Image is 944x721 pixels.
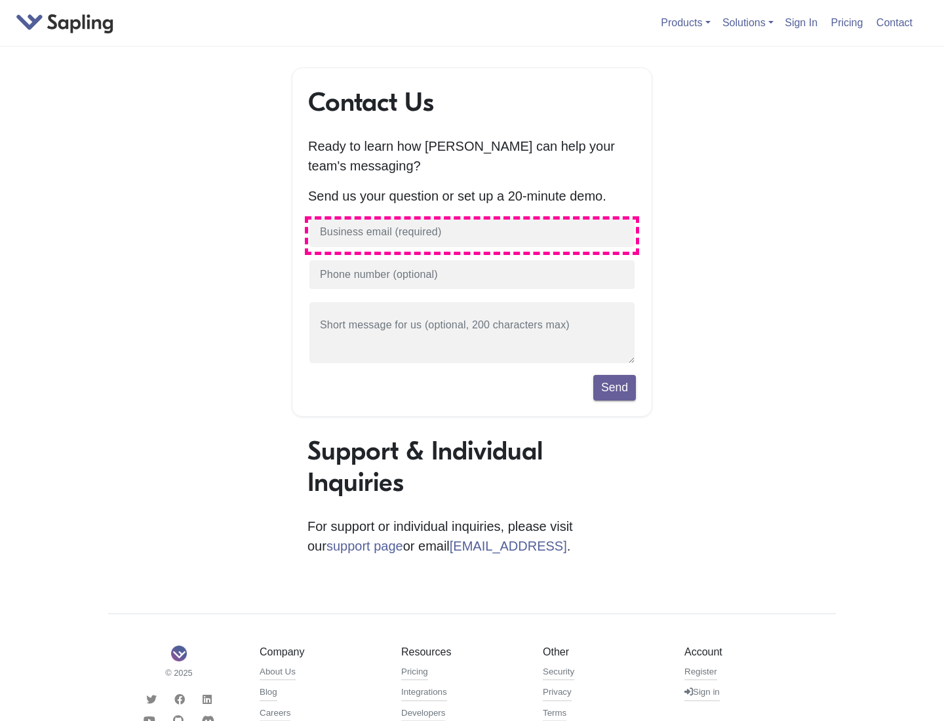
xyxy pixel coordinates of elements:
[684,665,717,681] a: Register
[543,686,572,701] a: Privacy
[260,665,296,681] a: About Us
[871,12,918,33] a: Contact
[174,694,185,705] i: Facebook
[543,665,574,681] a: Security
[326,539,403,553] a: support page
[779,12,823,33] a: Sign In
[308,136,636,176] p: Ready to learn how [PERSON_NAME] can help your team's messaging?
[171,646,187,661] img: Sapling Logo
[450,539,567,553] a: [EMAIL_ADDRESS]
[826,12,869,33] a: Pricing
[543,646,665,658] h5: Other
[401,686,447,701] a: Integrations
[308,186,636,206] p: Send us your question or set up a 20-minute demo.
[307,516,637,556] p: For support or individual inquiries, please visit our or email .
[203,694,212,705] i: LinkedIn
[146,694,157,705] i: Twitter
[308,259,636,291] input: Phone number (optional)
[401,646,523,658] h5: Resources
[593,375,636,400] button: Send
[308,216,636,248] input: Business email (required)
[661,17,710,28] a: Products
[260,686,277,701] a: Blog
[260,646,382,658] h5: Company
[401,665,428,681] a: Pricing
[684,686,720,701] a: Sign in
[684,646,806,658] h5: Account
[722,17,774,28] a: Solutions
[308,87,636,118] h1: Contact Us
[307,435,637,498] h1: Support & Individual Inquiries
[118,667,240,679] small: © 2025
